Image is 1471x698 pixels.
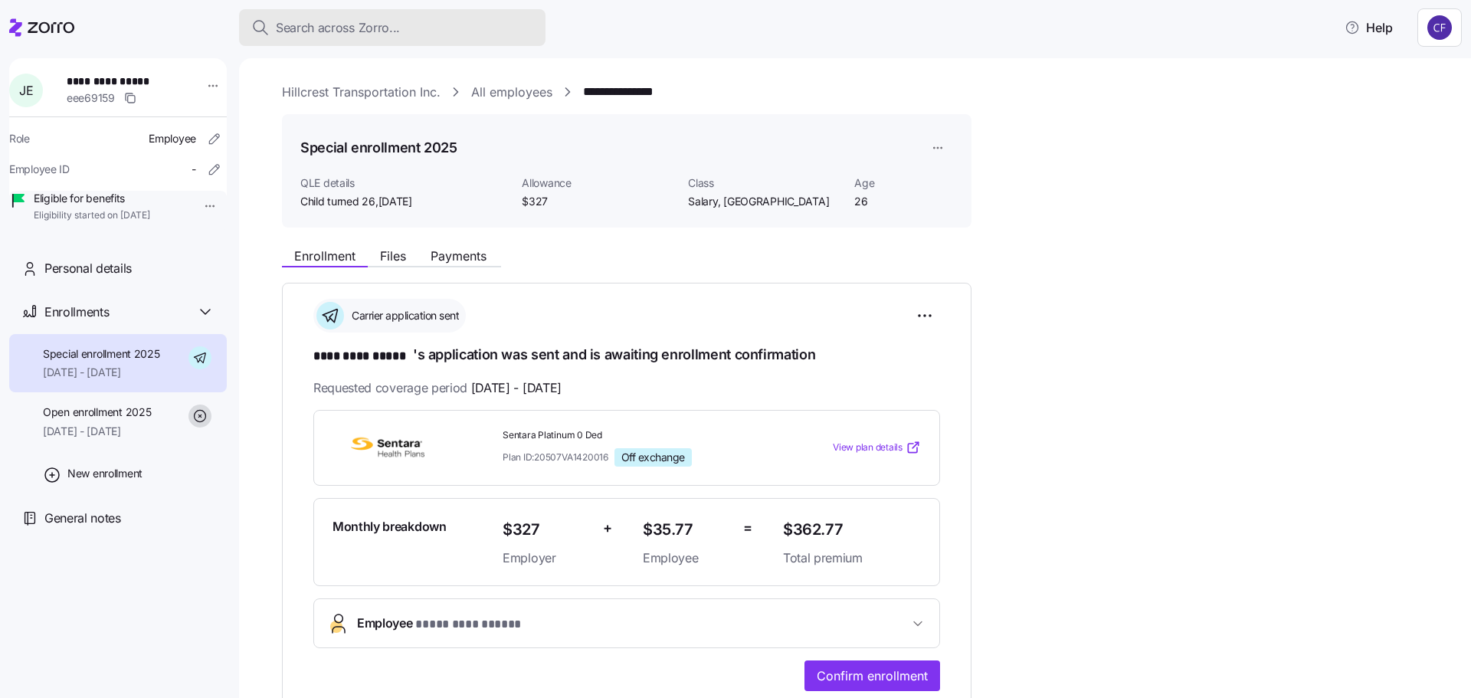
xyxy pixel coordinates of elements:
span: QLE details [300,175,509,191]
span: Special enrollment 2025 [43,346,160,362]
span: Child turned 26 , [300,194,412,209]
span: Requested coverage period [313,378,562,398]
img: 7d4a9558da78dc7654dde66b79f71a2e [1427,15,1452,40]
span: $327 [503,517,591,542]
a: All employees [471,83,552,102]
h1: Special enrollment 2025 [300,138,457,157]
span: Payments [431,250,487,262]
button: Search across Zorro... [239,9,545,46]
span: Total premium [783,549,921,568]
span: Personal details [44,259,132,278]
img: Sentara Health Plans [333,430,443,465]
span: Employee [643,549,731,568]
h1: 's application was sent and is awaiting enrollment confirmation [313,345,940,366]
span: Confirm enrollment [817,667,928,685]
span: Enrollments [44,303,109,322]
span: $35.77 [643,517,731,542]
span: + [603,517,612,539]
span: Eligible for benefits [34,191,150,206]
span: Employee [357,614,522,634]
span: New enrollment [67,466,143,481]
span: Allowance [522,175,676,191]
a: View plan details [833,440,921,455]
span: 26 [854,194,953,209]
span: - [192,162,196,177]
span: Employee [149,131,196,146]
span: Role [9,131,30,146]
span: $362.77 [783,517,921,542]
span: $327 [522,194,676,209]
button: Confirm enrollment [804,660,940,691]
span: [DATE] - [DATE] [471,378,562,398]
span: Sentara Platinum 0 Ded [503,429,771,442]
span: Monthly breakdown [333,517,447,536]
span: Files [380,250,406,262]
span: [DATE] - [DATE] [43,365,160,380]
span: Carrier application sent [347,308,459,323]
span: View plan details [833,441,903,455]
span: Age [854,175,953,191]
span: Employee ID [9,162,70,177]
span: Employer [503,549,591,568]
span: [DATE] - [DATE] [43,424,151,439]
span: Off exchange [621,451,685,464]
span: Salary, [GEOGRAPHIC_DATA] [688,194,842,209]
a: Hillcrest Transportation Inc. [282,83,441,102]
span: General notes [44,509,121,528]
span: Help [1345,18,1393,37]
span: [DATE] [378,194,412,209]
span: J E [19,84,33,97]
span: Plan ID: 20507VA1420016 [503,451,608,464]
span: eee69159 [67,90,115,106]
span: Search across Zorro... [276,18,400,38]
span: = [743,517,752,539]
span: Eligibility started on [DATE] [34,209,150,222]
span: Enrollment [294,250,355,262]
span: Open enrollment 2025 [43,405,151,420]
span: Class [688,175,842,191]
button: Help [1332,12,1405,43]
